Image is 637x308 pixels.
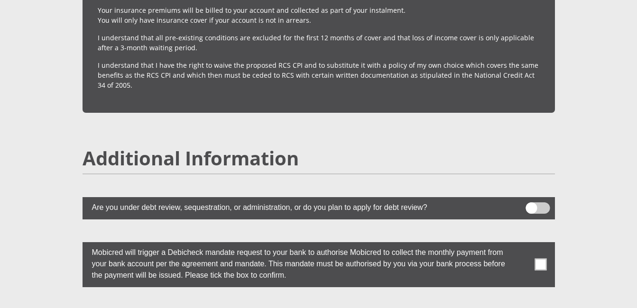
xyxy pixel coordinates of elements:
p: I understand that I have the right to waive the proposed RCS CPI and to substitute it with a poli... [98,60,540,90]
h2: Additional Information [83,147,555,170]
p: I understand that all pre-existing conditions are excluded for the first 12 months of cover and t... [98,33,540,53]
label: Are you under debt review, sequestration, or administration, or do you plan to apply for debt rev... [83,197,508,216]
label: Mobicred will trigger a Debicheck mandate request to your bank to authorise Mobicred to collect t... [83,242,508,283]
p: Your insurance premiums will be billed to your account and collected as part of your instalment. ... [98,5,540,25]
